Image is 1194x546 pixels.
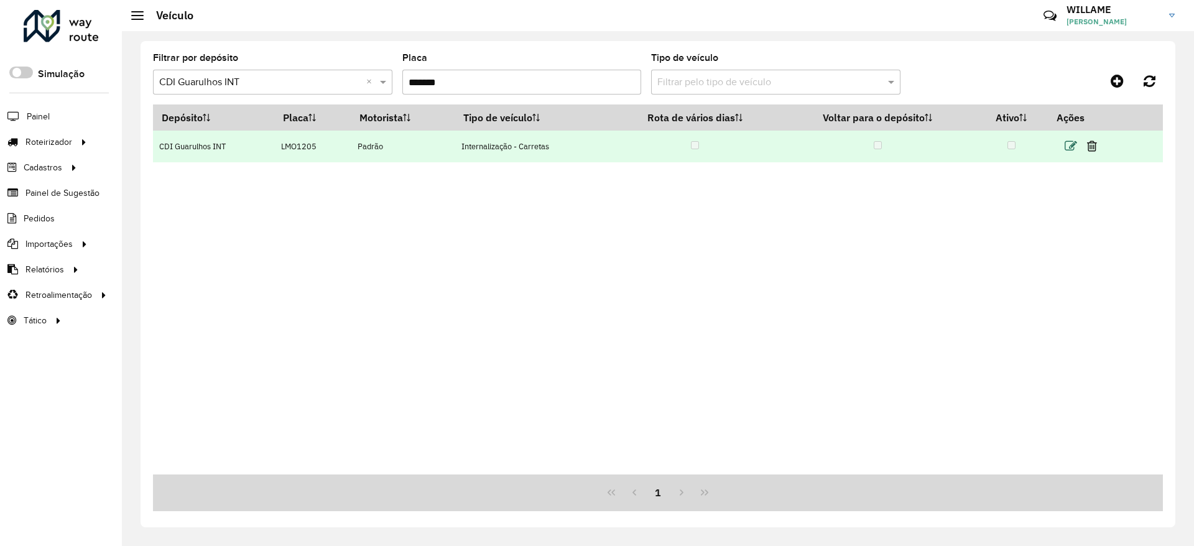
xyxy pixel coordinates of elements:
th: Tipo de veículo [455,104,609,131]
th: Ativo [974,104,1048,131]
th: Rota de vários dias [609,104,781,131]
label: Filtrar por depósito [153,50,238,65]
span: Pedidos [24,212,55,225]
h2: Veículo [144,9,193,22]
td: LMO1205 [274,131,351,162]
span: Importações [25,238,73,251]
label: Placa [402,50,427,65]
label: Simulação [38,67,85,81]
span: Tático [24,314,47,327]
a: Editar [1065,137,1077,154]
label: Tipo de veículo [651,50,718,65]
h3: WILLAME [1067,4,1160,16]
span: [PERSON_NAME] [1067,16,1160,27]
th: Motorista [351,104,455,131]
th: Depósito [153,104,274,131]
span: Painel de Sugestão [25,187,99,200]
a: Excluir [1087,137,1097,154]
span: Cadastros [24,161,62,174]
span: Clear all [366,75,377,90]
span: Retroalimentação [25,289,92,302]
a: Contato Rápido [1037,2,1063,29]
td: Padrão [351,131,455,162]
td: Internalização - Carretas [455,131,609,162]
th: Voltar para o depósito [781,104,974,131]
span: Relatórios [25,263,64,276]
td: CDI Guarulhos INT [153,131,274,162]
th: Ações [1048,104,1123,131]
span: Painel [27,110,50,123]
span: Roteirizador [25,136,72,149]
button: 1 [646,481,670,504]
th: Placa [274,104,351,131]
